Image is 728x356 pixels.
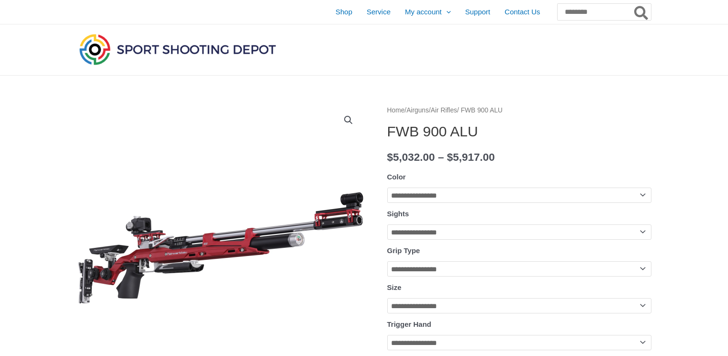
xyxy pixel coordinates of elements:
span: – [438,151,444,163]
a: Air Rifles [431,107,457,114]
label: Color [387,173,406,181]
a: View full-screen image gallery [340,111,357,129]
span: $ [387,151,393,163]
img: Sport Shooting Depot [77,32,278,67]
nav: Breadcrumb [387,104,651,117]
label: Trigger Hand [387,320,432,328]
button: Search [632,4,651,20]
label: Sights [387,210,409,218]
bdi: 5,032.00 [387,151,435,163]
bdi: 5,917.00 [447,151,495,163]
span: $ [447,151,453,163]
a: Airguns [406,107,429,114]
h1: FWB 900 ALU [387,123,651,140]
label: Size [387,283,402,291]
a: Home [387,107,405,114]
label: Grip Type [387,246,420,255]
